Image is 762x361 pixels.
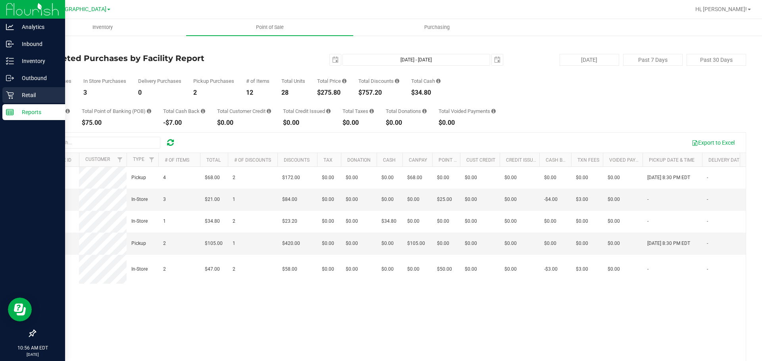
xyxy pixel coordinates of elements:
inline-svg: Inbound [6,40,14,48]
i: Sum of all account credit issued for all refunds from returned purchases in the date range. [326,109,331,114]
span: $0.00 [576,218,588,225]
div: $0.00 [283,120,331,126]
span: $0.00 [381,174,394,181]
span: $0.00 [608,265,620,273]
span: $0.00 [544,218,556,225]
div: 28 [281,90,305,96]
inline-svg: Retail [6,91,14,99]
inline-svg: Outbound [6,74,14,82]
div: $34.80 [411,90,441,96]
div: Total Customer Credit [217,109,271,114]
span: $0.00 [322,265,334,273]
span: $0.00 [322,240,334,247]
div: Delivery Purchases [138,78,181,84]
p: Reports [14,107,62,117]
a: Cust Credit [466,157,495,163]
span: $58.00 [282,265,297,273]
span: $21.00 [205,196,220,203]
p: Retail [14,90,62,100]
a: Customer [85,157,110,162]
span: $34.80 [381,218,396,225]
span: 4 [163,174,166,181]
span: $47.00 [205,265,220,273]
div: -$7.00 [163,120,205,126]
span: - [707,174,708,181]
span: $0.00 [465,265,477,273]
span: 1 [163,218,166,225]
span: 2 [233,265,235,273]
div: $0.00 [386,120,427,126]
span: $0.00 [544,240,556,247]
span: $0.00 [504,240,517,247]
span: In-Store [131,218,148,225]
div: $275.80 [317,90,346,96]
button: [DATE] [560,54,619,66]
div: Total Donations [386,109,427,114]
div: 12 [246,90,269,96]
a: Purchasing [353,19,520,36]
span: - [707,218,708,225]
span: $0.00 [465,196,477,203]
button: Past 7 Days [623,54,683,66]
a: Credit Issued [506,157,539,163]
h4: Completed Purchases by Facility Report [35,54,272,63]
a: Pickup Date & Time [649,157,695,163]
div: Total Credit Issued [283,109,331,114]
span: $0.00 [381,196,394,203]
a: # of Discounts [234,157,271,163]
a: Cash Back [546,157,572,163]
span: - [647,265,648,273]
span: $0.00 [437,218,449,225]
span: 2 [163,265,166,273]
a: Tax [323,157,333,163]
span: $105.00 [205,240,223,247]
span: $0.00 [576,174,588,181]
span: $0.00 [465,240,477,247]
span: $3.00 [576,265,588,273]
a: Voided Payment [609,157,648,163]
span: $0.00 [346,196,358,203]
span: [DATE] 8:30 PM EDT [647,240,690,247]
span: $0.00 [322,196,334,203]
span: - [707,265,708,273]
span: select [330,54,341,65]
span: -$4.00 [544,196,558,203]
span: $0.00 [346,174,358,181]
span: - [707,240,708,247]
span: 2 [233,174,235,181]
span: $3.00 [576,196,588,203]
p: [DATE] [4,351,62,357]
span: $0.00 [608,174,620,181]
p: Inbound [14,39,62,49]
div: Total Point of Banking (POB) [82,109,151,114]
span: $0.00 [437,240,449,247]
span: $0.00 [608,218,620,225]
span: $0.00 [346,240,358,247]
a: Filter [145,153,158,166]
div: $0.00 [343,120,374,126]
span: $0.00 [544,174,556,181]
span: 2 [163,240,166,247]
p: Inventory [14,56,62,66]
span: - [647,196,648,203]
a: Point of Sale [186,19,353,36]
span: 2 [233,218,235,225]
a: Point of Banking (POB) [439,157,495,163]
span: $0.00 [576,240,588,247]
div: $0.00 [439,120,496,126]
span: $0.00 [504,265,517,273]
a: Total [206,157,221,163]
span: $0.00 [407,265,419,273]
button: Past 30 Days [687,54,746,66]
span: [GEOGRAPHIC_DATA] [52,6,106,13]
span: $0.00 [381,240,394,247]
inline-svg: Reports [6,108,14,116]
div: Total Taxes [343,109,374,114]
span: $0.00 [608,196,620,203]
span: Hi, [PERSON_NAME]! [695,6,747,12]
div: In Store Purchases [83,78,126,84]
span: $0.00 [407,218,419,225]
div: # of Items [246,78,269,84]
a: Donation [347,157,371,163]
div: Total Discounts [358,78,399,84]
